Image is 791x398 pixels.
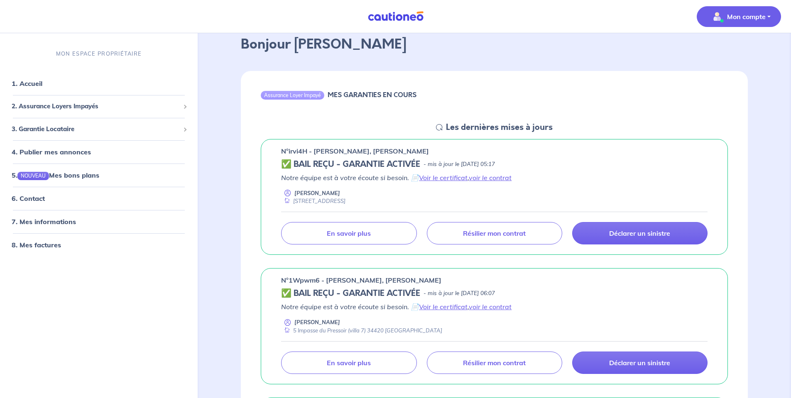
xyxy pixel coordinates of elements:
div: 4. Publier mes annonces [3,144,194,160]
h5: ✅ BAIL REÇU - GARANTIE ACTIVÉE [281,159,420,169]
div: state: CONTRACT-VALIDATED, Context: NEW,MAYBE-CERTIFICATE,RELATIONSHIP,LESSOR-DOCUMENTS [281,159,708,169]
p: n°irvi4H - [PERSON_NAME], [PERSON_NAME] [281,146,429,156]
img: illu_account_valid_menu.svg [710,10,724,23]
div: 7. Mes informations [3,213,194,230]
a: En savoir plus [281,222,416,244]
h5: Les dernières mises à jours [446,122,553,132]
div: 5 Impasse du Pressoir (villa 7) 34420 [GEOGRAPHIC_DATA] [281,327,442,335]
a: 1. Accueil [12,79,42,88]
p: n°1Wpwm6 - [PERSON_NAME], [PERSON_NAME] [281,275,441,285]
h6: MES GARANTIES EN COURS [328,91,416,99]
p: - mis à jour le [DATE] 06:07 [424,289,495,298]
a: voir le contrat [469,173,512,182]
p: En savoir plus [327,229,371,237]
p: [PERSON_NAME] [294,189,340,197]
a: Résilier mon contrat [427,222,562,244]
p: Déclarer un sinistre [609,359,670,367]
p: Résilier mon contrat [463,229,526,237]
a: Voir le certificat [419,303,468,311]
a: Voir le certificat [419,173,468,182]
div: state: CONTRACT-VALIDATED, Context: NEW,MAYBE-CERTIFICATE,COLOCATION,LESSOR-DOCUMENTS [281,288,708,298]
p: - mis à jour le [DATE] 05:17 [424,160,495,168]
p: Résilier mon contrat [463,359,526,367]
div: 5.NOUVEAUMes bons plans [3,167,194,183]
p: MON ESPACE PROPRIÉTAIRE [56,50,142,58]
a: Déclarer un sinistre [572,352,708,374]
div: 2. Assurance Loyers Impayés [3,98,194,115]
span: 3. Garantie Locataire [12,125,180,134]
a: Résilier mon contrat [427,352,562,374]
p: Mon compte [727,12,766,22]
p: [PERSON_NAME] [294,318,340,326]
div: 3. Garantie Locataire [3,121,194,137]
a: 6. Contact [12,194,45,203]
p: En savoir plus [327,359,371,367]
div: [STREET_ADDRESS] [281,197,345,205]
h5: ✅ BAIL REÇU - GARANTIE ACTIVÉE [281,288,420,298]
span: 2. Assurance Loyers Impayés [12,102,180,111]
a: voir le contrat [469,303,512,311]
div: Assurance Loyer Impayé [261,91,324,99]
a: 8. Mes factures [12,241,61,249]
a: 7. Mes informations [12,217,76,226]
a: 4. Publier mes annonces [12,148,91,156]
p: Notre équipe est à votre écoute si besoin. 📄 , [281,302,708,312]
p: Bonjour [PERSON_NAME] [241,34,748,54]
a: 5.NOUVEAUMes bons plans [12,171,99,179]
p: Notre équipe est à votre écoute si besoin. 📄 , [281,173,708,183]
button: illu_account_valid_menu.svgMon compte [697,6,781,27]
div: 6. Contact [3,190,194,207]
img: Cautioneo [365,11,427,22]
div: 1. Accueil [3,75,194,92]
a: Déclarer un sinistre [572,222,708,244]
p: Déclarer un sinistre [609,229,670,237]
div: 8. Mes factures [3,237,194,253]
a: En savoir plus [281,352,416,374]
